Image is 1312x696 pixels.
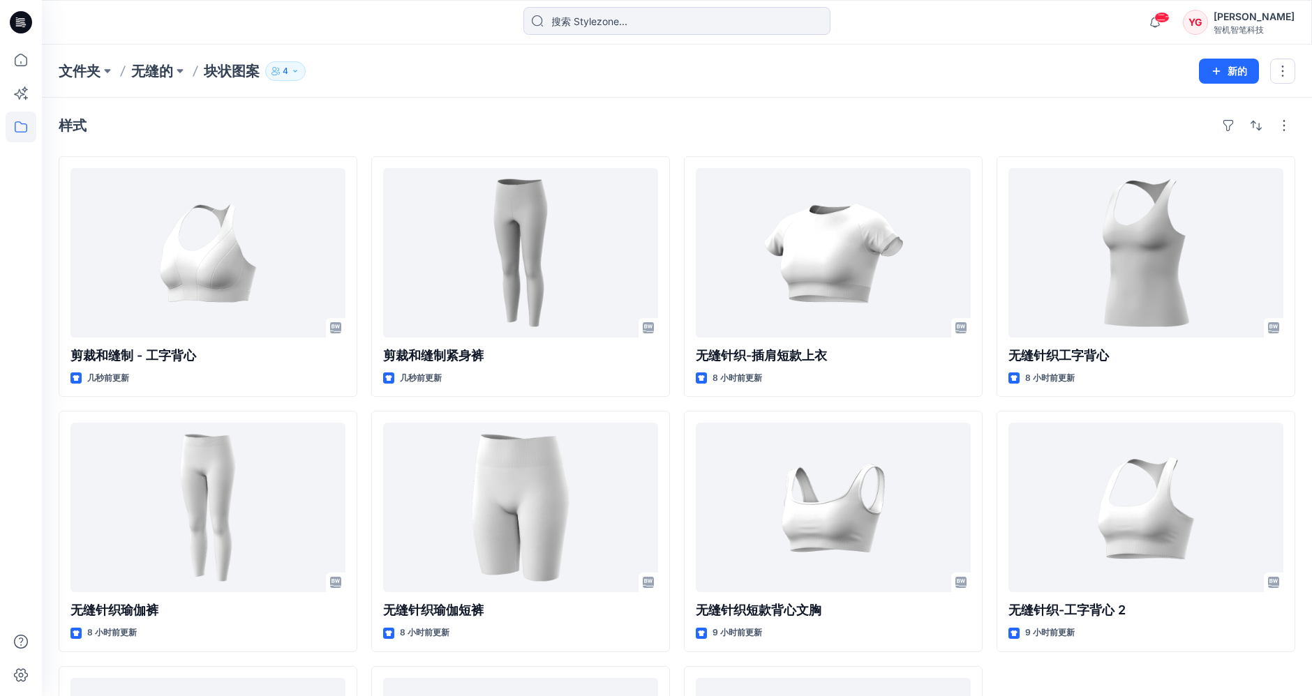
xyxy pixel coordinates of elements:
a: 剪裁和缝制 - 工字背心 [70,168,345,338]
font: 无缝针织-插肩短款上衣 [696,348,827,363]
font: 几秒前更新 [87,372,129,383]
font: 无缝针织瑜伽短裤 [383,603,484,617]
font: 8 小时前更新 [400,627,449,637]
font: 9 小时前更新 [1025,627,1075,637]
font: 二十七 [1157,12,1182,22]
a: 无缝针织瑜伽裤 [70,423,345,592]
button: 新的 [1199,59,1259,84]
font: 智机智笔科技 [1214,24,1264,35]
a: 文件夹 [59,61,100,81]
font: 8 小时前更新 [713,372,762,383]
input: 搜索 Stylezone... [523,7,830,35]
a: 无缝针织工字背心 [1008,168,1283,338]
font: 8 小时前更新 [1025,372,1075,383]
font: 样式 [59,117,87,134]
font: 4 [283,66,288,76]
font: 剪裁和缝制紧身裤 [383,348,484,363]
a: 剪裁和缝制紧身裤 [383,168,658,338]
button: 4 [265,61,306,81]
font: 8 小时前更新 [87,627,137,637]
font: 块状图案 [204,63,260,80]
a: 无缝针织-工字背心 2 [1008,423,1283,592]
font: 文件夹 [59,63,100,80]
font: 无缝针织短款背心文胸 [696,603,821,617]
font: 几秒前更新 [400,372,442,383]
a: 无缝针织短款背心文胸 [696,423,971,592]
font: 无缝的 [131,63,173,80]
font: 9 小时前更新 [713,627,762,637]
a: 无缝的 [131,61,173,81]
font: 无缝针织瑜伽裤 [70,603,158,617]
font: 剪裁和缝制 - 工字背心 [70,348,196,363]
font: YG [1188,16,1202,28]
font: [PERSON_NAME] [1214,10,1295,22]
font: 无缝针织-工字背心 2 [1008,603,1126,617]
a: 无缝针织瑜伽短裤 [383,423,658,592]
a: 无缝针织-插肩短款上衣 [696,168,971,338]
font: 无缝针织工字背心 [1008,348,1109,363]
